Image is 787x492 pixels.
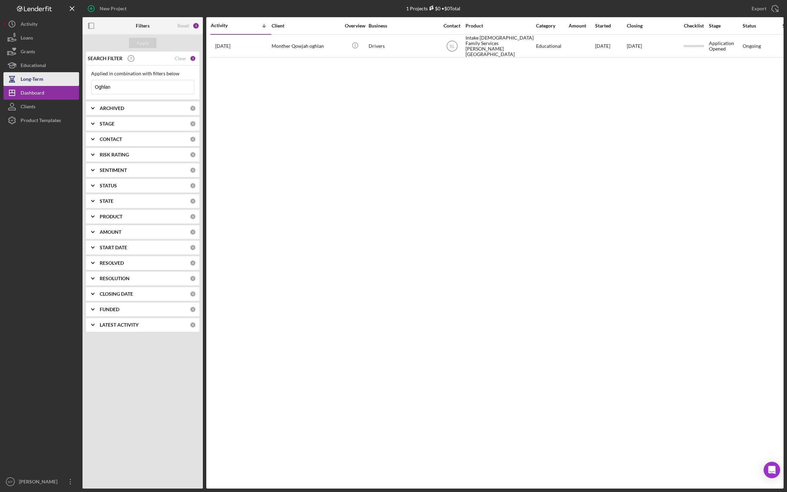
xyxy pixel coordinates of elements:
button: Product Templates [3,113,79,127]
div: New Project [100,2,127,15]
div: Applied in combination with filters below [91,71,194,76]
div: 0 [190,152,196,158]
b: RISK RATING [100,152,129,157]
time: [DATE] [627,43,642,49]
button: Dashboard [3,86,79,100]
div: Educational [536,35,568,57]
b: LATEST ACTIVITY [100,322,139,328]
text: SL [449,44,455,48]
div: Business [369,23,437,29]
text: MT [8,480,13,484]
div: Checklist [679,23,708,29]
b: STATE [100,198,113,204]
button: MT[PERSON_NAME] [3,475,79,489]
button: Export [745,2,784,15]
div: 0 [190,260,196,266]
button: Loans [3,31,79,45]
b: ARCHIVED [100,106,124,111]
b: SENTIMENT [100,167,127,173]
b: SEARCH FILTER [88,56,122,61]
div: Overview [342,23,368,29]
div: 0 [190,136,196,142]
div: Category [536,23,568,29]
b: PRODUCT [100,214,122,219]
button: Long-Term [3,72,79,86]
div: Started [595,23,626,29]
div: [DATE] [595,35,626,57]
div: 0 [190,229,196,235]
div: 0 [190,244,196,251]
b: CLOSING DATE [100,291,133,297]
div: Drivers [369,35,437,57]
div: Product Templates [21,113,61,129]
div: Monther Qowjah oghlan [272,35,340,57]
div: Application Opened [709,35,742,57]
div: 0 [190,121,196,127]
button: New Project [83,2,133,15]
div: 0 [190,214,196,220]
div: Amount [569,23,594,29]
div: Dashboard [21,86,44,101]
b: Filters [136,23,150,29]
b: START DATE [100,245,127,250]
div: Status [743,23,776,29]
div: Activity [21,17,37,33]
div: 0 [190,183,196,189]
button: Clients [3,100,79,113]
div: Ongoing [743,43,761,49]
div: $0 [428,6,440,11]
div: 0 [190,275,196,282]
div: Product [466,23,534,29]
b: STATUS [100,183,117,188]
div: 1 [193,22,199,29]
div: 0 [190,198,196,204]
div: Intake [DEMOGRAPHIC_DATA] Family Services [PERSON_NAME][GEOGRAPHIC_DATA] [466,35,534,57]
div: 0 [190,322,196,328]
button: Educational [3,58,79,72]
div: Clients [21,100,35,115]
time: 2024-10-28 19:16 [215,43,230,49]
div: Contact [439,23,465,29]
div: 0 [190,291,196,297]
div: 1 Projects • $0 Total [406,6,460,11]
b: FUNDED [100,307,119,312]
div: Open Intercom Messenger [764,462,780,478]
div: Loans [21,31,33,46]
div: Activity [211,23,241,28]
div: Clear [175,56,186,61]
div: Stage [709,23,742,29]
button: Apply [129,38,156,48]
b: RESOLVED [100,260,124,266]
div: Client [272,23,340,29]
button: Activity [3,17,79,31]
div: 0 [190,306,196,313]
div: Educational [21,58,46,74]
b: RESOLUTION [100,276,130,281]
div: 1 [190,55,196,62]
div: Long-Term [21,72,43,88]
div: 0 [190,105,196,111]
div: Closing [627,23,678,29]
div: 0 [190,167,196,173]
div: [PERSON_NAME] [17,475,62,490]
button: Grants [3,45,79,58]
div: Grants [21,45,35,60]
b: AMOUNT [100,229,121,235]
div: Export [752,2,766,15]
b: CONTACT [100,136,122,142]
div: Apply [136,38,149,48]
div: Reset [177,23,189,29]
b: STAGE [100,121,114,127]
